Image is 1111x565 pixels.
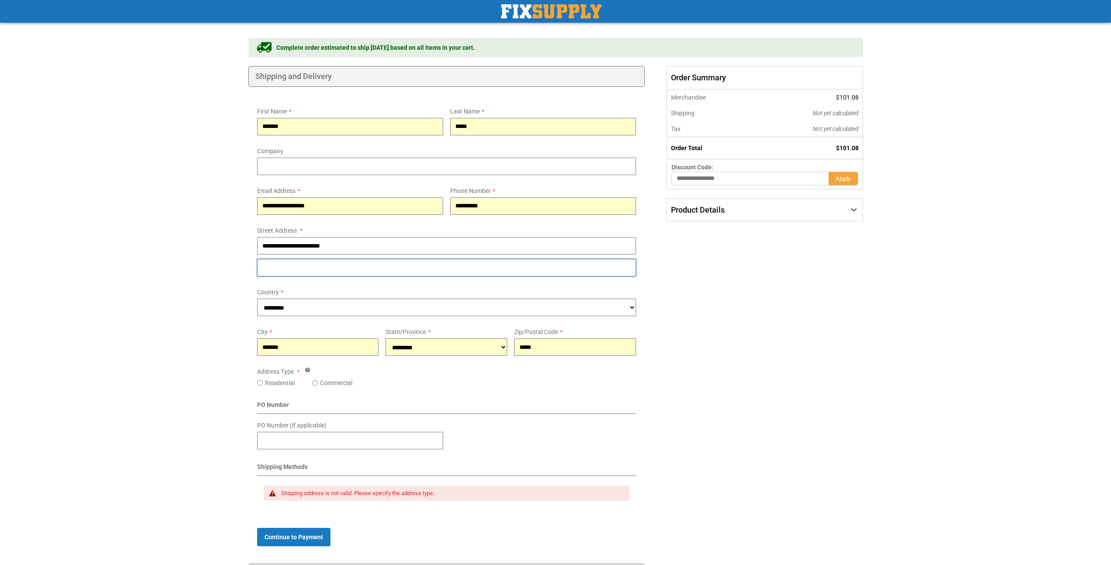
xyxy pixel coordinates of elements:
th: Merchandise [667,90,754,105]
button: Apply [829,172,858,186]
span: Product Details [671,205,725,214]
span: $101.08 [836,145,859,152]
span: Email Address [257,187,296,194]
span: Phone Number [450,187,491,194]
span: Discount Code: [671,164,713,171]
span: Address Type [257,368,294,375]
div: Shipping Methods [257,462,636,476]
th: Tax [667,121,754,137]
span: Country [257,289,279,296]
div: Shipping and Delivery [248,66,645,87]
span: Company [257,148,283,155]
div: PO Number [257,400,636,414]
span: Shipping [671,110,695,117]
label: Residential [265,379,295,387]
span: Complete order estimated to ship [DATE] based on all items in your cart. [276,43,475,52]
span: Last Name [450,108,480,115]
img: Fix Industrial Supply [501,4,602,18]
span: Street Address [257,227,297,234]
span: City [257,328,268,335]
span: PO Number (if applicable) [257,422,327,429]
strong: Order Total [671,145,702,152]
span: Order Summary [667,66,863,90]
span: Not yet calculated [813,110,859,117]
label: Commercial [320,379,352,387]
span: State/Province [385,328,426,335]
span: $101.08 [836,94,859,101]
button: Continue to Payment [257,528,330,546]
span: First Name [257,108,287,115]
span: Not yet calculated [813,125,859,132]
span: Apply [836,175,851,182]
span: Continue to Payment [265,534,323,541]
span: Zip/Postal Code [514,328,558,335]
div: Shipping address is not valid. Please specify the address type. [281,490,621,497]
a: store logo [501,4,602,18]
